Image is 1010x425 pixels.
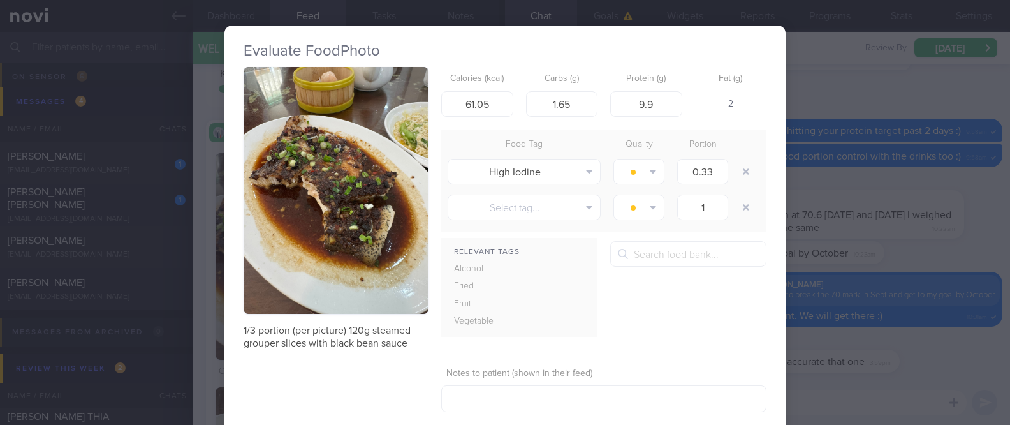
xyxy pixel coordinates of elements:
div: Fruit [441,295,523,313]
div: Quality [607,136,671,154]
input: 33 [526,91,598,117]
label: Carbs (g) [531,73,593,85]
div: Relevant Tags [441,244,597,260]
label: Fat (g) [700,73,762,85]
h2: Evaluate Food Photo [244,41,766,61]
input: 9 [610,91,682,117]
input: 1.0 [677,195,728,220]
div: 2 [695,91,767,118]
p: 1/3 portion (per picture) 120g steamed grouper slices with black bean sauce [244,324,428,350]
label: Notes to patient (shown in their feed) [446,368,761,380]
button: Select tag... [448,195,601,220]
input: 250 [441,91,513,117]
img: 1/3 portion (per picture) 120g steamed grouper slices with black bean sauce [244,67,428,314]
div: Alcohol [441,260,523,278]
label: Calories (kcal) [446,73,508,85]
div: Portion [671,136,735,154]
input: 1.0 [677,159,728,184]
div: Food Tag [441,136,607,154]
label: Protein (g) [615,73,677,85]
div: Fried [441,278,523,295]
input: Search food bank... [610,241,766,267]
button: High Iodine [448,159,601,184]
div: Vegetable [441,313,523,331]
